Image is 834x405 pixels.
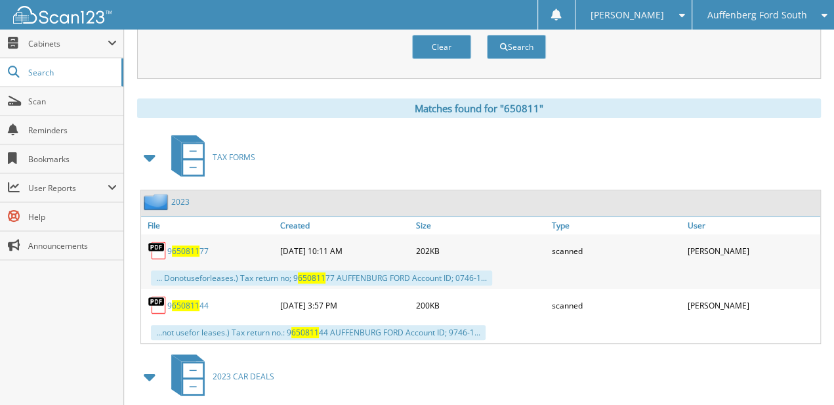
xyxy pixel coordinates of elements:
iframe: Chat Widget [768,342,834,405]
div: [DATE] 10:11 AM [277,238,413,264]
img: PDF.png [148,241,167,261]
a: 2023 CAR DEALS [163,351,274,402]
a: 965081144 [167,300,209,311]
span: 650811 [298,272,325,284]
div: Matches found for "650811" [137,98,821,118]
a: Size [413,217,549,234]
span: Auffenberg Ford South [707,11,806,19]
span: Scan [28,96,117,107]
img: folder2.png [144,194,171,210]
a: 965081177 [167,245,209,257]
a: 2023 [171,196,190,207]
span: User Reports [28,182,108,194]
button: Search [487,35,546,59]
div: [PERSON_NAME] [684,292,820,318]
span: TAX FORMS [213,152,255,163]
a: TAX FORMS [163,131,255,183]
div: scanned [549,292,684,318]
span: 650811 [172,245,199,257]
span: 650811 [291,327,319,338]
img: PDF.png [148,295,167,315]
span: Cabinets [28,38,108,49]
img: scan123-logo-white.svg [13,6,112,24]
span: 2023 CAR DEALS [213,371,274,382]
span: 650811 [172,300,199,311]
span: Bookmarks [28,154,117,165]
span: Reminders [28,125,117,136]
span: Announcements [28,240,117,251]
a: Type [549,217,684,234]
span: Search [28,67,115,78]
button: Clear [412,35,471,59]
a: File [141,217,277,234]
a: Created [277,217,413,234]
div: ... Donotuseforleases.) Tax return no; 9 77 AUFFENBURG FORD Account ID; 0746-1... [151,270,492,286]
div: scanned [549,238,684,264]
div: ...not usefor leases.) Tax return no.: 9 44 AUFFENBURG FORD Account ID; 9746-1... [151,325,486,340]
a: User [684,217,820,234]
div: 200KB [413,292,549,318]
div: 202KB [413,238,549,264]
div: [PERSON_NAME] [684,238,820,264]
span: Help [28,211,117,223]
div: [DATE] 3:57 PM [277,292,413,318]
span: [PERSON_NAME] [591,11,664,19]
